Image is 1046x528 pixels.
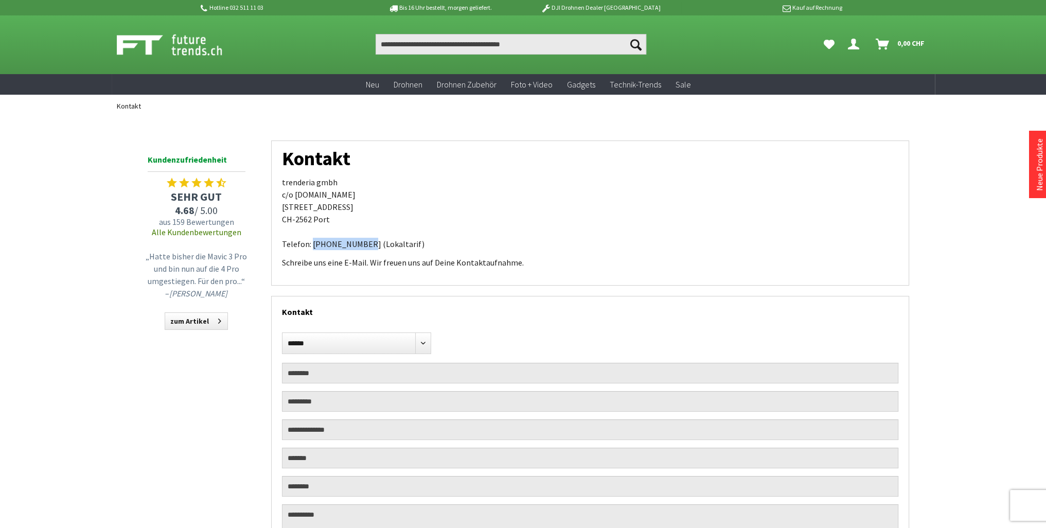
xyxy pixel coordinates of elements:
a: Drohnen Zubehör [430,74,504,95]
a: Dein Konto [844,34,867,55]
span: SEHR GUT [143,189,251,204]
span: / 5.00 [143,204,251,217]
span: Gadgets [567,79,595,90]
p: Kauf auf Rechnung [681,2,842,14]
span: Drohnen Zubehör [437,79,497,90]
span: Drohnen [394,79,422,90]
a: Drohnen [386,74,430,95]
span: Sale [676,79,691,90]
p: Bis 16 Uhr bestellt, morgen geliefert. [360,2,520,14]
em: [PERSON_NAME] [169,288,227,298]
button: Suchen [625,34,646,55]
span: Neu [366,79,379,90]
p: DJI Drohnen Dealer [GEOGRAPHIC_DATA] [520,2,681,14]
a: Neu [359,74,386,95]
a: Meine Favoriten [819,34,840,55]
span: Kundenzufriedenheit [148,153,245,172]
a: Sale [668,74,698,95]
img: Shop Futuretrends - zur Startseite wechseln [117,32,245,58]
h1: Kontakt [282,151,898,166]
a: Neue Produkte [1034,138,1044,191]
span: Kontakt [117,101,141,111]
a: Gadgets [560,74,602,95]
span: Foto + Video [511,79,553,90]
a: zum Artikel [165,312,228,330]
a: Foto + Video [504,74,560,95]
p: Hotline 032 511 11 03 [199,2,360,14]
p: trenderia gmbh c/o [DOMAIN_NAME] [STREET_ADDRESS] CH-2562 Port Telefon: [PHONE_NUMBER] (Lokaltarif) [282,176,898,250]
input: Produkt, Marke, Kategorie, EAN, Artikelnummer… [376,34,646,55]
a: Warenkorb [872,34,930,55]
p: „Hatte bisher die Mavic 3 Pro und bin nun auf die 4 Pro umgestiegen. Für den pro...“ – [145,250,248,300]
span: 4.68 [175,204,194,217]
a: Technik-Trends [602,74,668,95]
span: 0,00 CHF [897,35,925,51]
p: Schreibe uns eine E-Mail. Wir freuen uns auf Deine Kontaktaufnahme. [282,256,898,269]
a: Alle Kundenbewertungen [152,227,241,237]
div: Kontakt [282,296,898,322]
span: aus 159 Bewertungen [143,217,251,227]
span: Technik-Trends [610,79,661,90]
a: Kontakt [112,95,146,117]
